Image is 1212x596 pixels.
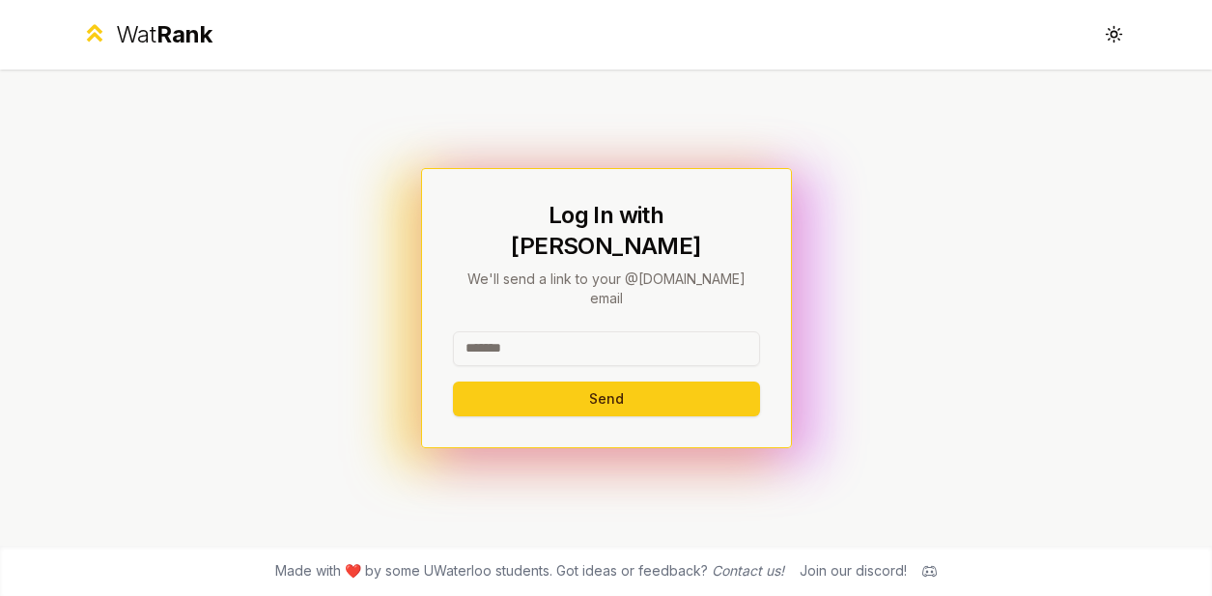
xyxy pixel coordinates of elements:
[275,561,784,581] span: Made with ❤️ by some UWaterloo students. Got ideas or feedback?
[453,270,760,308] p: We'll send a link to your @[DOMAIN_NAME] email
[453,382,760,416] button: Send
[81,19,213,50] a: WatRank
[800,561,907,581] div: Join our discord!
[116,19,212,50] div: Wat
[712,562,784,579] a: Contact us!
[156,20,212,48] span: Rank
[453,200,760,262] h1: Log In with [PERSON_NAME]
